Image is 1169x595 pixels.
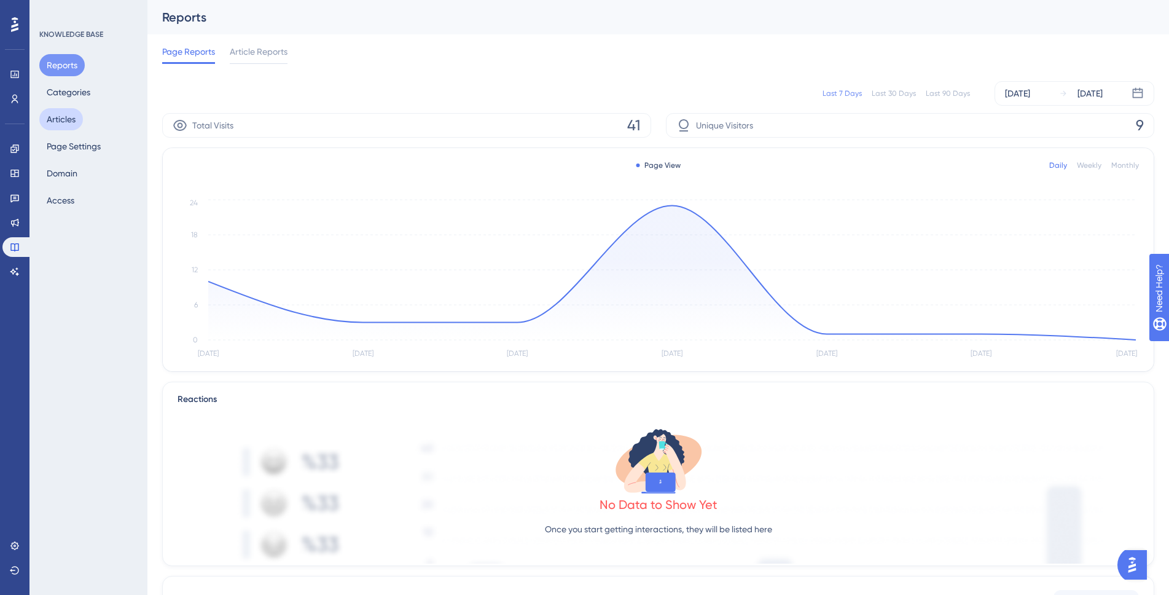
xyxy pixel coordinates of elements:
button: Categories [39,81,98,103]
span: 41 [627,116,641,135]
div: Last 7 Days [823,89,862,98]
div: [DATE] [1005,86,1030,101]
tspan: [DATE] [816,349,837,358]
div: Reactions [178,392,1139,407]
span: Article Reports [230,44,287,59]
div: Daily [1049,160,1067,170]
div: Weekly [1077,160,1101,170]
div: Last 90 Days [926,89,970,98]
span: Need Help? [29,3,77,18]
tspan: [DATE] [198,349,219,358]
tspan: [DATE] [971,349,991,358]
button: Domain [39,162,85,184]
span: Total Visits [192,118,233,133]
tspan: [DATE] [1116,349,1137,358]
iframe: UserGuiding AI Assistant Launcher [1117,546,1154,583]
div: Last 30 Days [872,89,916,98]
tspan: 24 [190,199,198,207]
div: Monthly [1111,160,1139,170]
span: 9 [1136,116,1144,135]
tspan: 18 [191,231,198,239]
p: Once you start getting interactions, they will be listed here [545,522,772,537]
tspan: [DATE] [662,349,682,358]
button: Reports [39,54,85,76]
tspan: [DATE] [507,349,528,358]
span: Page Reports [162,44,215,59]
tspan: 6 [194,301,198,309]
div: Reports [162,9,1124,26]
button: Access [39,189,82,211]
tspan: 12 [192,266,198,274]
tspan: 0 [193,336,198,344]
div: KNOWLEDGE BASE [39,30,103,39]
tspan: [DATE] [353,349,373,358]
span: Unique Visitors [696,118,753,133]
button: Articles [39,108,83,130]
button: Page Settings [39,135,108,157]
div: [DATE] [1077,86,1103,101]
div: No Data to Show Yet [600,496,717,513]
div: Page View [636,160,681,170]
